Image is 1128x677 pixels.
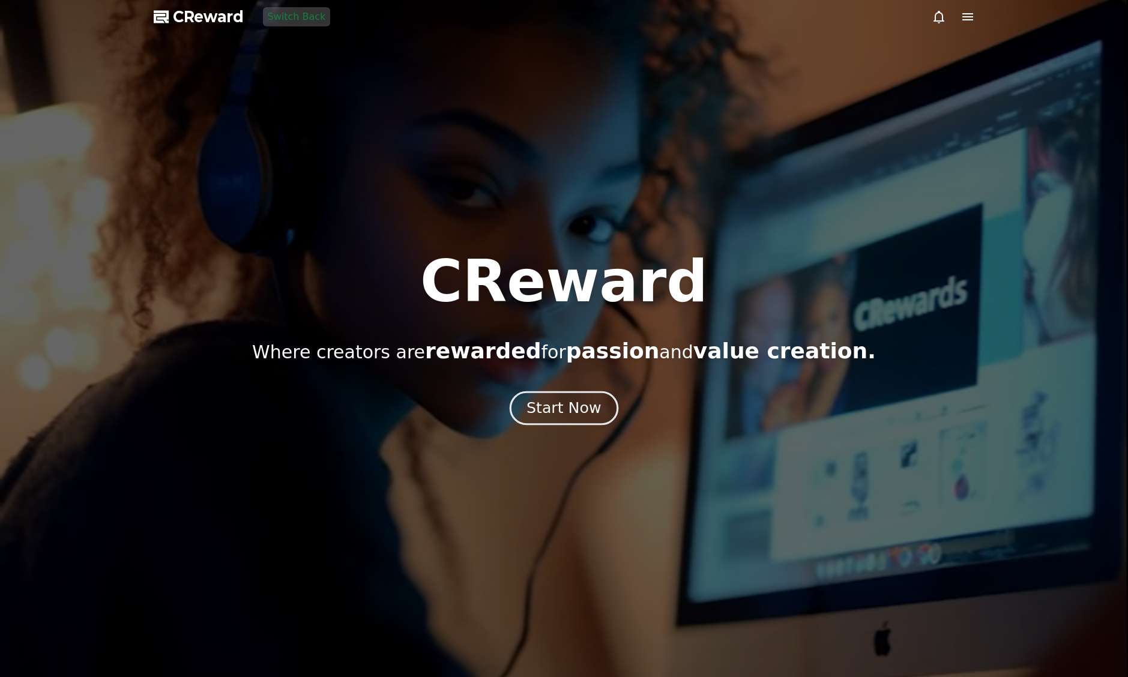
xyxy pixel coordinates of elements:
span: value creation. [693,338,876,363]
p: Where creators are for and [252,339,876,363]
span: CReward [173,7,244,26]
span: passion [566,338,660,363]
h1: CReward [420,253,708,310]
a: Start Now [512,404,616,415]
span: rewarded [425,338,541,363]
button: Start Now [510,391,618,426]
div: Start Now [526,398,601,418]
button: Switch Back [263,7,331,26]
a: CReward [154,7,244,26]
